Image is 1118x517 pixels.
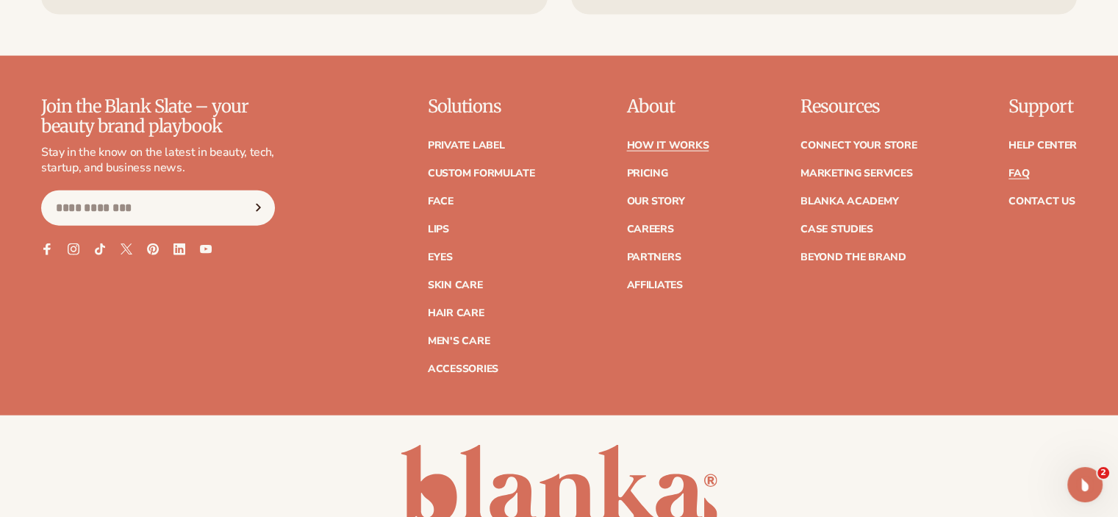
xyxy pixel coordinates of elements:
[428,224,449,235] a: Lips
[428,252,453,263] a: Eyes
[800,97,917,116] p: Resources
[800,168,912,179] a: Marketing services
[626,224,673,235] a: Careers
[428,336,490,346] a: Men's Care
[428,140,504,151] a: Private label
[626,196,684,207] a: Our Story
[800,196,898,207] a: Blanka Academy
[1008,140,1077,151] a: Help Center
[1008,196,1075,207] a: Contact Us
[428,364,498,374] a: Accessories
[41,145,275,176] p: Stay in the know on the latest in beauty, tech, startup, and business news.
[428,280,482,290] a: Skin Care
[428,308,484,318] a: Hair Care
[800,224,873,235] a: Case Studies
[626,168,667,179] a: Pricing
[41,97,275,136] p: Join the Blank Slate – your beauty brand playbook
[428,196,454,207] a: Face
[428,97,535,116] p: Solutions
[626,252,681,263] a: Partners
[1067,467,1103,502] iframe: Intercom live chat
[1008,168,1029,179] a: FAQ
[428,168,535,179] a: Custom formulate
[626,280,682,290] a: Affiliates
[242,190,274,226] button: Subscribe
[626,97,709,116] p: About
[626,140,709,151] a: How It Works
[800,252,906,263] a: Beyond the brand
[800,140,917,151] a: Connect your store
[1097,467,1109,479] span: 2
[1008,97,1077,116] p: Support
